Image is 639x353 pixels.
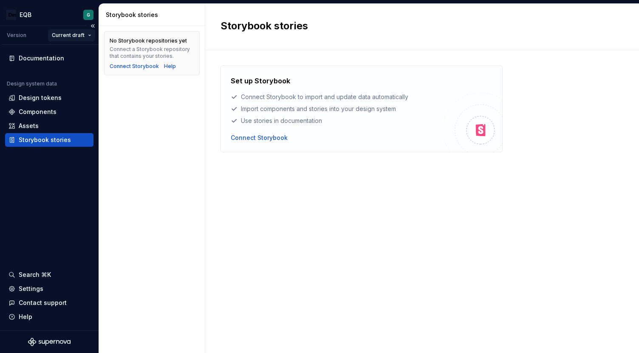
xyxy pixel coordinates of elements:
[48,29,95,41] button: Current draft
[5,105,93,119] a: Components
[231,117,443,125] div: Use stories in documentation
[7,32,26,39] div: Version
[19,299,67,307] div: Contact support
[20,11,31,19] div: EQB
[5,268,93,282] button: Search ⌘K
[6,10,16,20] img: 5432fd37-c4b3-4541-9e6e-9cdf69535b9c.png
[19,122,39,130] div: Assets
[87,11,90,18] div: G
[164,63,176,70] a: Help
[28,338,71,346] svg: Supernova Logo
[5,91,93,105] a: Design tokens
[7,80,57,87] div: Design system data
[110,46,194,60] div: Connect a Storybook repository that contains your stories.
[106,11,201,19] div: Storybook stories
[19,285,43,293] div: Settings
[19,136,71,144] div: Storybook stories
[221,19,614,33] h2: Storybook stories
[110,37,187,44] div: No Storybook repositories yet
[231,134,288,142] button: Connect Storybook
[5,51,93,65] a: Documentation
[231,105,443,113] div: Import components and stories into your design system
[110,63,159,70] button: Connect Storybook
[2,6,97,24] button: EQBG
[19,270,51,279] div: Search ⌘K
[231,93,443,101] div: Connect Storybook to import and update data automatically
[19,54,64,63] div: Documentation
[19,313,32,321] div: Help
[5,310,93,324] button: Help
[5,296,93,310] button: Contact support
[19,94,62,102] div: Design tokens
[5,133,93,147] a: Storybook stories
[5,282,93,296] a: Settings
[5,119,93,133] a: Assets
[19,108,57,116] div: Components
[87,20,99,32] button: Collapse sidebar
[52,32,85,39] span: Current draft
[231,76,290,86] h4: Set up Storybook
